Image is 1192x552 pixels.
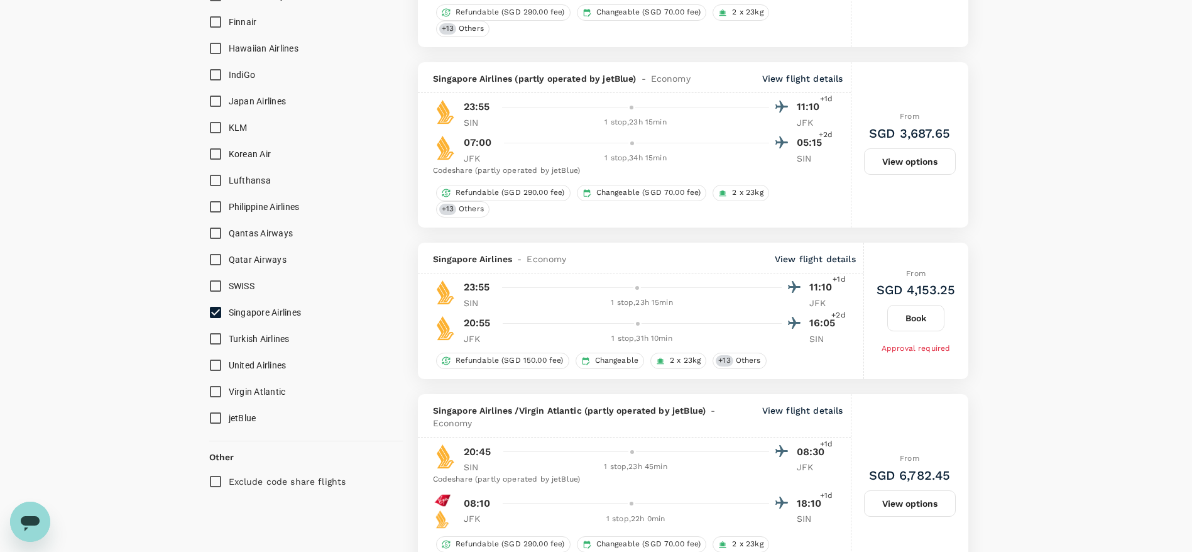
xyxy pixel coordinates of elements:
h6: SGD 6,782.45 [869,465,951,485]
p: Exclude code share flights [229,475,346,488]
div: +13Others [713,353,766,369]
span: Japan Airlines [229,96,287,106]
div: Changeable (SGD 70.00 fee) [577,4,707,21]
p: 20:55 [464,316,491,331]
p: 20:45 [464,444,491,460]
span: 2 x 23kg [665,355,706,366]
p: JFK [464,152,495,165]
span: + 13 [439,204,456,214]
span: United Airlines [229,360,287,370]
p: SIN [809,333,841,345]
span: Singapore Airlines [433,253,513,265]
span: Singapore Airlines [229,307,302,317]
span: KLM [229,123,248,133]
div: 1 stop , 22h 0min [503,513,769,526]
span: Qatar Airways [229,255,287,265]
p: 08:30 [797,444,828,460]
p: SIN [797,512,828,525]
div: Refundable (SGD 150.00 fee) [436,353,569,369]
div: Changeable [576,353,645,369]
span: Korean Air [229,149,271,159]
span: IndiGo [229,70,256,80]
p: 23:55 [464,280,490,295]
span: Others [454,23,489,34]
div: 1 stop , 23h 45min [503,461,769,473]
img: SQ [433,444,458,469]
span: Qantas Airways [229,228,293,238]
span: Refundable (SGD 290.00 fee) [451,187,570,198]
span: Others [731,355,766,366]
button: View options [864,490,956,517]
span: Philippine Airlines [229,202,300,212]
p: Other [209,451,234,463]
img: SQ [433,99,458,124]
p: 16:05 [809,316,841,331]
span: Singapore Airlines / Virgin Atlantic (partly operated by jetBlue) [433,404,706,417]
span: From [900,112,919,121]
span: Economy [433,417,473,429]
span: SWISS [229,281,254,291]
p: SIN [464,461,495,473]
div: Changeable (SGD 70.00 fee) [577,185,707,201]
span: Turkish Airlines [229,334,290,344]
p: View flight details [762,404,843,429]
span: 2 x 23kg [727,7,768,18]
span: +1d [820,438,833,451]
div: Codeshare (partly operated by jetBlue) [433,165,828,177]
span: Approval required [882,344,951,353]
div: Refundable (SGD 290.00 fee) [436,4,571,21]
p: JFK [797,116,828,129]
button: View options [864,148,956,175]
span: Changeable (SGD 70.00 fee) [591,539,706,549]
div: Codeshare (partly operated by jetBlue) [433,473,828,486]
img: SQ [433,280,458,305]
span: Refundable (SGD 290.00 fee) [451,539,570,549]
span: Changeable [590,355,644,366]
span: +1d [820,93,833,106]
img: SQ [433,135,458,160]
p: 23:55 [464,99,490,114]
p: 18:10 [797,496,828,511]
span: jetBlue [229,413,256,423]
div: 2 x 23kg [713,185,768,201]
div: 1 stop , 34h 15min [503,152,769,165]
img: SQ [433,510,452,529]
button: Book [887,305,944,331]
span: Refundable (SGD 290.00 fee) [451,7,570,18]
p: JFK [809,297,841,309]
span: +2d [819,129,833,141]
div: 1 stop , 31h 10min [503,333,782,345]
div: +13Others [436,201,489,218]
span: +1d [833,273,845,286]
span: - [706,404,720,417]
div: 1 stop , 23h 15min [503,297,782,309]
div: Refundable (SGD 290.00 fee) [436,185,571,201]
p: 08:10 [464,496,491,511]
span: +1d [820,490,833,502]
span: Economy [651,72,691,85]
img: VS [433,491,452,510]
p: SIN [797,152,828,165]
p: View flight details [775,253,856,265]
p: 07:00 [464,135,492,150]
span: Refundable (SGD 150.00 fee) [451,355,569,366]
span: 2 x 23kg [727,187,768,198]
p: SIN [464,116,495,129]
span: From [900,454,919,463]
p: JFK [464,333,495,345]
div: 2 x 23kg [713,4,768,21]
p: SIN [464,297,495,309]
div: 2 x 23kg [650,353,706,369]
img: SQ [433,316,458,341]
span: Others [454,204,489,214]
p: 11:10 [809,280,841,295]
iframe: Button to launch messaging window [10,502,50,542]
span: Hawaiian Airlines [229,43,298,53]
p: JFK [797,461,828,473]
div: +13Others [436,21,489,37]
span: + 13 [716,355,733,366]
p: JFK [464,512,495,525]
h6: SGD 4,153.25 [877,280,956,300]
span: Economy [527,253,566,265]
p: 11:10 [797,99,828,114]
